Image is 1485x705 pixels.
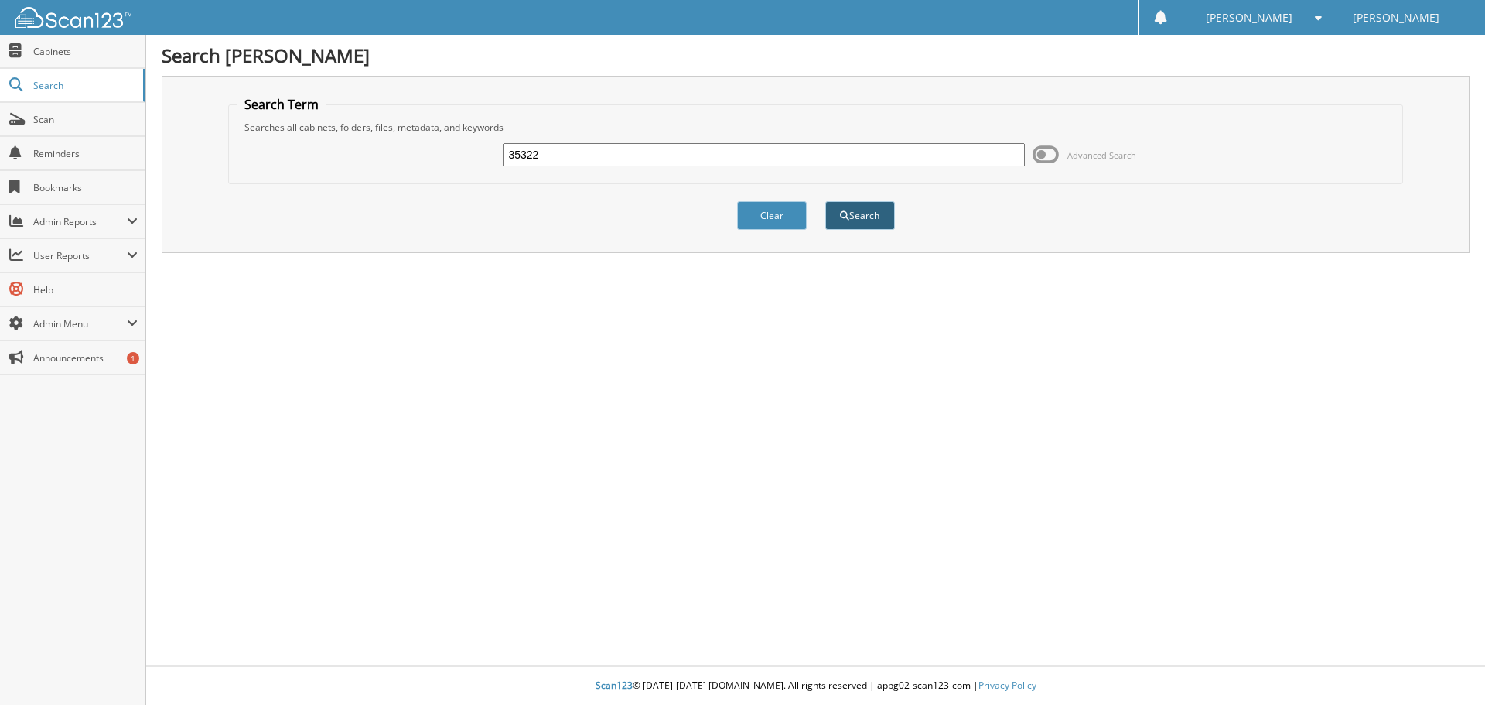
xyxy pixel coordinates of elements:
span: Admin Menu [33,317,127,330]
div: Searches all cabinets, folders, files, metadata, and keywords [237,121,1395,134]
span: Scan [33,113,138,126]
iframe: Chat Widget [1408,631,1485,705]
img: scan123-logo-white.svg [15,7,131,28]
span: Cabinets [33,45,138,58]
span: Advanced Search [1067,149,1136,161]
span: Announcements [33,351,138,364]
legend: Search Term [237,96,326,113]
span: Reminders [33,147,138,160]
button: Search [825,201,895,230]
span: [PERSON_NAME] [1353,13,1439,22]
h1: Search [PERSON_NAME] [162,43,1470,68]
div: © [DATE]-[DATE] [DOMAIN_NAME]. All rights reserved | appg02-scan123-com | [146,667,1485,705]
span: Admin Reports [33,215,127,228]
span: Bookmarks [33,181,138,194]
span: User Reports [33,249,127,262]
div: 1 [127,352,139,364]
span: [PERSON_NAME] [1206,13,1292,22]
span: Scan123 [596,679,633,692]
span: Search [33,79,135,92]
button: Clear [737,201,807,230]
span: Help [33,283,138,296]
a: Privacy Policy [978,679,1036,692]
